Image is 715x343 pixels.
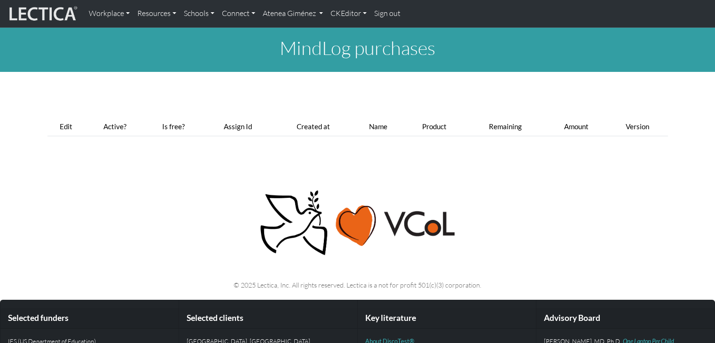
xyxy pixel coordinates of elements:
[85,4,134,23] a: Workplace
[607,117,668,136] th: Version
[273,117,354,136] th: Created at
[259,4,327,23] a: Atenea Giménez
[203,117,273,136] th: Assign Id
[358,308,536,329] div: Key literature
[370,4,404,23] a: Sign out
[536,308,715,329] div: Advisory Board
[134,4,180,23] a: Resources
[7,5,78,23] img: lecticalive
[545,117,607,136] th: Amount
[257,189,458,257] img: Peace, love, VCoL
[180,4,218,23] a: Schools
[218,4,259,23] a: Connect
[179,308,357,329] div: Selected clients
[327,4,370,23] a: CKEditor
[465,117,545,136] th: Remaining
[47,117,86,136] th: Edit
[354,117,403,136] th: Name
[403,117,465,136] th: Product
[53,280,662,290] p: © 2025 Lectica, Inc. All rights reserved. Lectica is a not for profit 501(c)(3) corporation.
[144,117,203,136] th: Is free?
[0,308,179,329] div: Selected funders
[85,117,144,136] th: Active?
